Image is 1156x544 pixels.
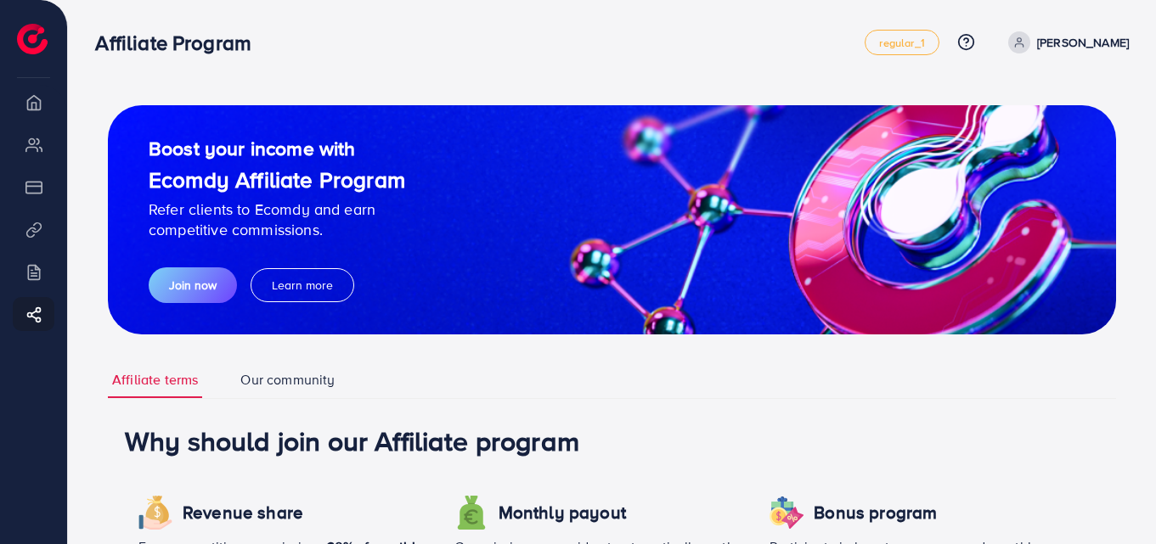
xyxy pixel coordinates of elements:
[499,502,626,524] h4: Monthly payout
[149,220,405,240] p: competitive commissions.
[95,31,265,55] h3: Affiliate Program
[879,37,924,48] span: regular_1
[149,199,405,220] p: Refer clients to Ecomdy and earn
[251,268,354,302] button: Learn more
[149,267,237,303] button: Join now
[865,30,939,55] a: regular_1
[108,362,202,398] a: Affiliate terms
[149,137,405,160] h2: Boost your income with
[454,496,488,530] img: icon revenue share
[236,362,339,398] a: Our community
[1037,32,1129,53] p: [PERSON_NAME]
[169,277,217,294] span: Join now
[108,105,1116,334] img: guide
[1001,31,1129,53] a: [PERSON_NAME]
[770,496,804,530] img: icon revenue share
[1084,468,1143,531] iframe: Chat
[149,166,405,193] h1: Ecomdy Affiliate Program
[814,502,937,524] h4: Bonus program
[183,502,303,524] h4: Revenue share
[17,24,48,54] img: logo
[138,496,172,530] img: icon revenue share
[125,424,1099,457] h1: Why should join our Affiliate program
